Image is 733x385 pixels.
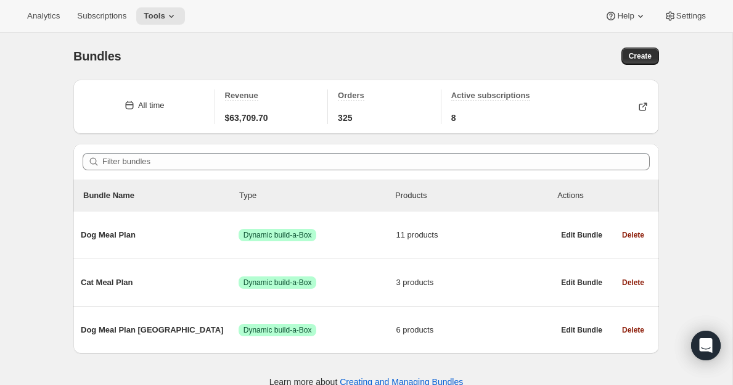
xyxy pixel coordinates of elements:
button: Subscriptions [70,7,134,25]
span: Dog Meal Plan [GEOGRAPHIC_DATA] [81,324,239,336]
span: 3 products [396,276,554,289]
button: Help [597,7,653,25]
button: Delete [615,274,652,291]
div: Actions [557,189,649,202]
span: Cat Meal Plan [81,276,239,289]
span: Create [629,51,652,61]
div: Type [239,189,395,202]
button: Tools [136,7,185,25]
button: Edit Bundle [554,274,610,291]
span: Dynamic build-a-Box [244,278,312,288]
span: 325 [338,112,352,124]
span: 8 [451,112,456,124]
input: Filter bundles [102,153,650,170]
button: Analytics [20,7,67,25]
span: Dynamic build-a-Box [244,325,312,335]
div: All time [138,99,165,112]
span: Dynamic build-a-Box [244,230,312,240]
span: Edit Bundle [561,230,602,240]
span: Bundles [73,49,121,63]
span: Help [617,11,634,21]
span: Delete [622,230,644,240]
button: Create [621,48,659,65]
span: 6 products [396,324,554,336]
button: Edit Bundle [554,226,610,244]
span: Analytics [27,11,60,21]
span: Delete [622,325,644,335]
div: Products [395,189,551,202]
span: Edit Bundle [561,278,602,288]
span: Edit Bundle [561,325,602,335]
span: Orders [338,91,364,100]
span: Tools [144,11,165,21]
span: Dog Meal Plan [81,229,239,241]
span: Settings [676,11,706,21]
div: Open Intercom Messenger [691,331,721,360]
button: Edit Bundle [554,321,610,339]
span: Active subscriptions [451,91,530,100]
span: Subscriptions [77,11,126,21]
span: $63,709.70 [225,112,268,124]
button: Settings [657,7,713,25]
p: Bundle Name [83,189,239,202]
span: Delete [622,278,644,288]
button: Delete [615,321,652,339]
span: 11 products [396,229,554,241]
span: Revenue [225,91,258,100]
button: Delete [615,226,652,244]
